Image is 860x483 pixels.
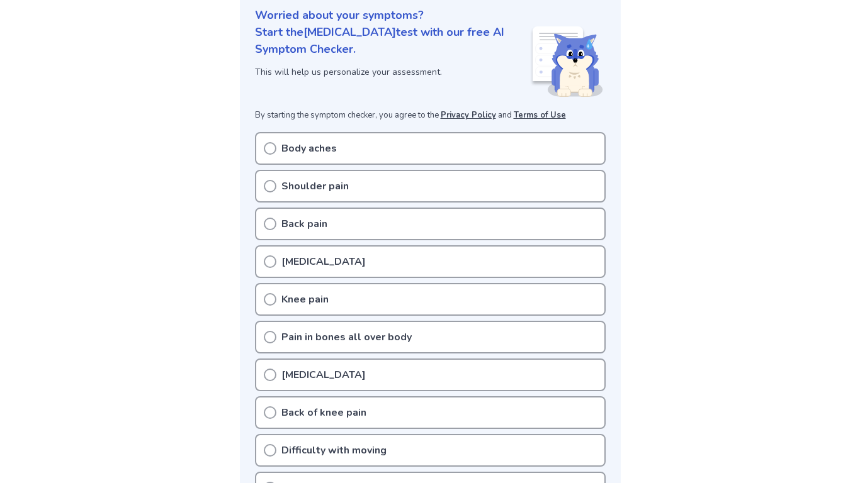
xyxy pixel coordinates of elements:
img: Shiba [530,26,603,97]
p: Knee pain [281,292,329,307]
p: Start the [MEDICAL_DATA] test with our free AI Symptom Checker. [255,24,530,58]
p: [MEDICAL_DATA] [281,367,366,382]
p: Back of knee pain [281,405,366,420]
p: Difficulty with moving [281,443,387,458]
p: Body aches [281,141,337,156]
p: By starting the symptom checker, you agree to the and [255,109,606,122]
p: Shoulder pain [281,179,349,194]
p: [MEDICAL_DATA] [281,254,366,269]
p: This will help us personalize your assessment. [255,65,530,79]
a: Terms of Use [514,109,566,121]
p: Pain in bones all over body [281,330,412,345]
p: Worried about your symptoms? [255,7,606,24]
a: Privacy Policy [441,109,496,121]
p: Back pain [281,216,327,231]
